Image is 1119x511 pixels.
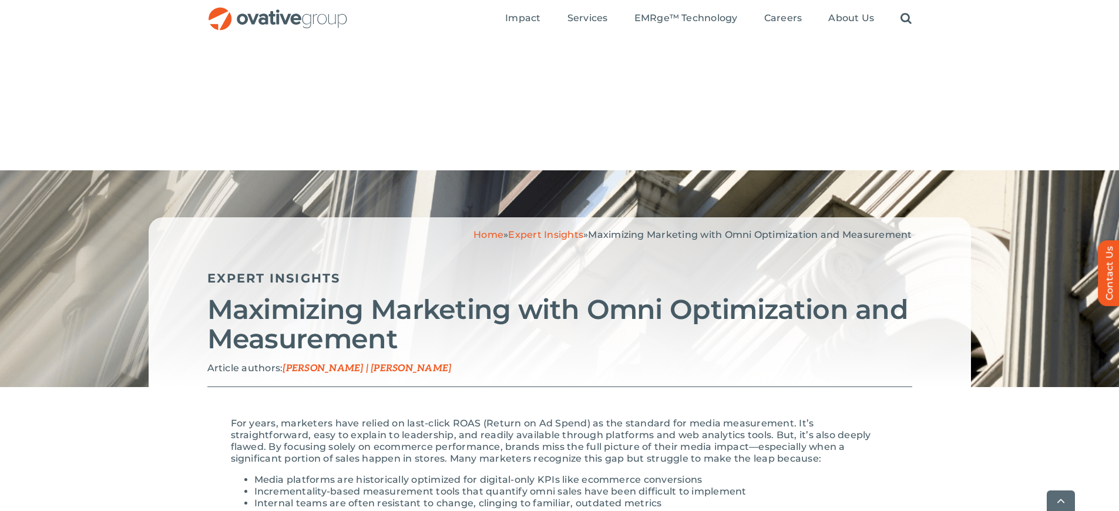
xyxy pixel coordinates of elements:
[473,229,912,240] span: » »
[567,12,608,25] a: Services
[764,12,802,25] a: Careers
[567,12,608,24] span: Services
[207,271,341,285] a: Expert Insights
[634,12,738,25] a: EMRge™ Technology
[634,12,738,24] span: EMRge™ Technology
[828,12,874,24] span: About Us
[505,12,540,24] span: Impact
[505,12,540,25] a: Impact
[900,12,912,25] a: Search
[207,362,912,375] p: Article authors:
[207,6,348,17] a: OG_Full_horizontal_RGB
[283,363,451,374] span: [PERSON_NAME] | [PERSON_NAME]
[254,474,889,486] li: Media platforms are historically optimized for digital-only KPIs like ecommerce conversions
[828,12,874,25] a: About Us
[764,12,802,24] span: Careers
[254,497,889,509] li: Internal teams are often resistant to change, clinging to familiar, outdated metrics
[508,229,583,240] a: Expert Insights
[588,229,912,240] span: Maximizing Marketing with Omni Optimization and Measurement
[473,229,503,240] a: Home
[231,418,889,465] div: For years, marketers have relied on last-click ROAS (Return on Ad Spend) as the standard for medi...
[207,295,912,354] h2: Maximizing Marketing with Omni Optimization and Measurement
[254,486,889,497] li: Incrementality-based measurement tools that quantify omni sales have been difficult to implement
